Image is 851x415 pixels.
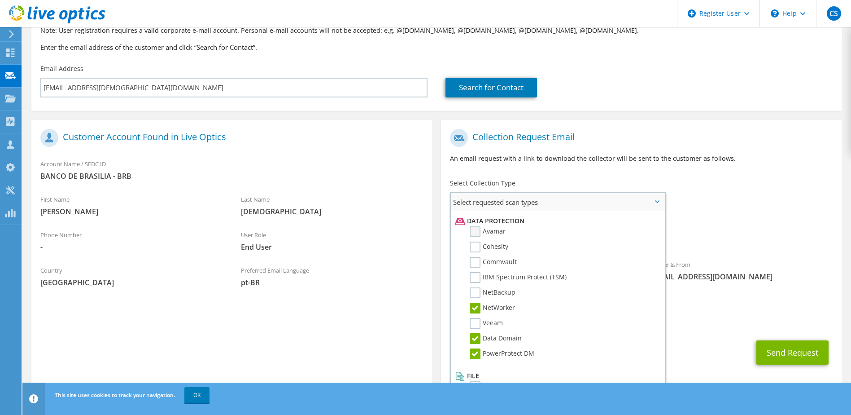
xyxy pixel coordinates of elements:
a: Search for Contact [445,78,537,97]
label: IBM Spectrum Protect (TSM) [470,272,567,283]
label: Avamar [470,226,506,237]
div: Last Name [232,190,432,221]
a: OK [184,387,209,403]
div: Sender & From [642,255,842,286]
div: Requested Collections [441,215,842,251]
div: First Name [31,190,232,221]
li: File [453,371,660,381]
div: Country [31,261,232,292]
span: [DEMOGRAPHIC_DATA] [241,207,423,216]
span: End User [241,242,423,252]
label: Dossier [470,381,505,392]
label: NetBackup [470,287,515,298]
span: CS [827,6,841,21]
span: pt-BR [241,278,423,287]
div: Account Name / SFDC ID [31,155,432,185]
h3: Enter the email address of the customer and click “Search for Contact”. [40,42,833,52]
div: User Role [232,225,432,256]
label: Data Domain [470,333,522,344]
span: [EMAIL_ADDRESS][DOMAIN_NAME] [650,272,833,282]
label: Select Collection Type [450,179,515,188]
span: BANCO DE BRASILIA - BRB [40,171,423,181]
label: PowerProtect DM [470,349,534,359]
p: Note: User registration requires a valid corporate e-mail account. Personal e-mail accounts will ... [40,26,833,35]
p: An email request with a link to download the collector will be sent to the customer as follows. [450,154,833,163]
label: Veeam [470,318,503,329]
label: NetWorker [470,303,515,313]
div: To [441,255,642,296]
label: Email Address [40,64,83,73]
div: Phone Number [31,225,232,256]
div: Preferred Email Language [232,261,432,292]
h1: Collection Request Email [450,129,828,147]
span: [PERSON_NAME] [40,207,223,216]
span: - [40,242,223,252]
button: Send Request [756,340,829,365]
div: CC & Reply To [441,300,842,331]
li: Data Protection [453,216,660,226]
label: Cohesity [470,242,508,252]
h1: Customer Account Found in Live Optics [40,129,419,147]
span: This site uses cookies to track your navigation. [55,391,175,399]
svg: \n [771,9,779,18]
span: [GEOGRAPHIC_DATA] [40,278,223,287]
span: Select requested scan types [451,193,664,211]
label: Commvault [470,257,517,268]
